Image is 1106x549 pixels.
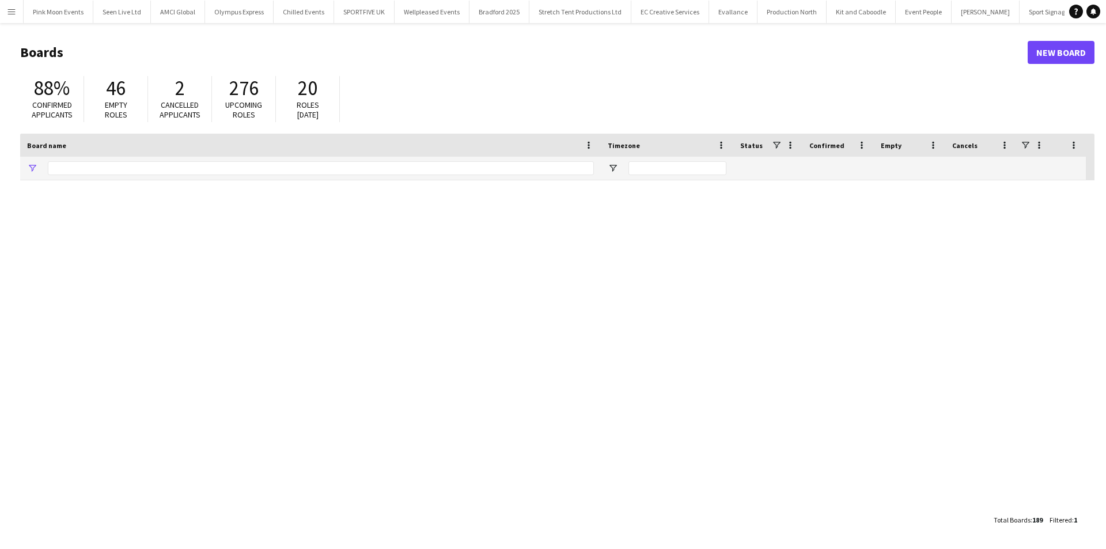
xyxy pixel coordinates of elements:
button: SPORTFIVE UK [334,1,395,23]
button: Pink Moon Events [24,1,93,23]
button: [PERSON_NAME] [952,1,1020,23]
span: 276 [229,75,259,101]
h1: Boards [20,44,1028,61]
a: New Board [1028,41,1094,64]
span: 46 [106,75,126,101]
span: Board name [27,141,66,150]
button: Evallance [709,1,757,23]
input: Board name Filter Input [48,161,594,175]
span: 20 [298,75,317,101]
button: Stretch Tent Productions Ltd [529,1,631,23]
button: EC Creative Services [631,1,709,23]
button: Seen Live Ltd [93,1,151,23]
span: Total Boards [994,516,1031,524]
button: Production North [757,1,827,23]
input: Timezone Filter Input [628,161,726,175]
button: Sport Signage [1020,1,1078,23]
span: 88% [34,75,70,101]
button: Kit and Caboodle [827,1,896,23]
span: Confirmed [809,141,844,150]
span: Empty roles [105,100,127,120]
span: Filtered [1050,516,1072,524]
button: Open Filter Menu [608,163,618,173]
span: Roles [DATE] [297,100,319,120]
button: Chilled Events [274,1,334,23]
button: Wellpleased Events [395,1,469,23]
button: Olympus Express [205,1,274,23]
span: Status [740,141,763,150]
span: 189 [1032,516,1043,524]
div: : [994,509,1043,531]
button: Event People [896,1,952,23]
button: Bradford 2025 [469,1,529,23]
span: Confirmed applicants [32,100,73,120]
span: Cancels [952,141,978,150]
button: Open Filter Menu [27,163,37,173]
span: 1 [1074,516,1077,524]
span: Cancelled applicants [160,100,200,120]
span: Upcoming roles [225,100,262,120]
span: Timezone [608,141,640,150]
span: 2 [175,75,185,101]
button: AMCI Global [151,1,205,23]
span: Empty [881,141,902,150]
div: : [1050,509,1077,531]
